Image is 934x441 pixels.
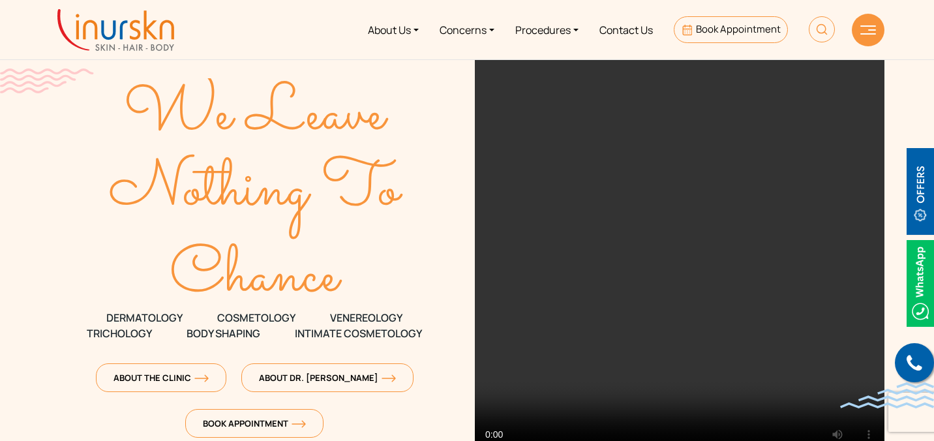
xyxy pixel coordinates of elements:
img: HeaderSearch [809,16,835,42]
img: Whatsappicon [907,240,934,327]
a: Book Appointment [674,16,788,43]
span: VENEREOLOGY [330,310,402,326]
a: Contact Us [589,5,663,54]
a: About Dr. [PERSON_NAME]orange-arrow [241,363,414,392]
img: hamLine.svg [860,25,876,35]
img: orange-arrow [194,374,209,382]
a: Book Appointmentorange-arrow [185,409,324,438]
span: Body Shaping [187,326,260,341]
span: Book Appointment [203,418,306,429]
img: offerBt [907,148,934,235]
text: Chance [170,229,343,326]
img: inurskn-logo [57,9,174,51]
text: Nothing To [110,142,404,239]
span: TRICHOLOGY [87,326,152,341]
img: orange-arrow [382,374,396,382]
span: DERMATOLOGY [106,310,183,326]
span: COSMETOLOGY [217,310,295,326]
text: We Leave [124,67,389,164]
img: bluewave [840,382,934,408]
a: Whatsappicon [907,275,934,290]
a: Procedures [505,5,589,54]
span: Book Appointment [696,22,781,36]
span: About The Clinic [113,372,209,384]
a: About The Clinicorange-arrow [96,363,226,392]
a: Concerns [429,5,505,54]
a: About Us [357,5,429,54]
span: About Dr. [PERSON_NAME] [259,372,396,384]
span: Intimate Cosmetology [295,326,422,341]
img: orange-arrow [292,420,306,428]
